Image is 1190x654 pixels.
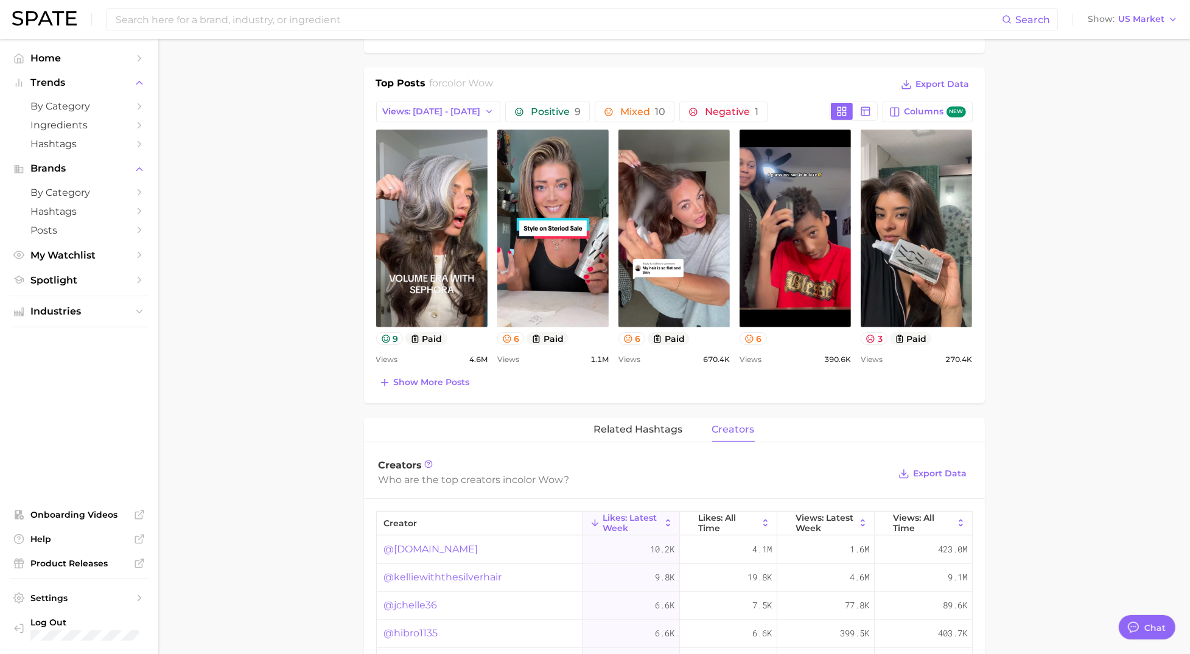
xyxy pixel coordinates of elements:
[30,52,128,64] span: Home
[1088,16,1115,23] span: Show
[10,183,149,202] a: by Category
[376,332,404,345] button: 9
[698,513,758,532] span: Likes: All Time
[740,332,767,345] button: 6
[527,332,569,345] button: paid
[379,459,422,471] span: Creators
[114,9,1002,30] input: Search here for a brand, industry, or ingredient
[30,77,128,88] span: Trends
[590,352,609,367] span: 1.1m
[376,102,501,122] button: Views: [DATE] - [DATE]
[656,598,675,613] span: 6.6k
[10,74,149,92] button: Trends
[12,11,77,26] img: SPATE
[620,107,665,117] span: Mixed
[948,570,968,585] span: 9.1m
[1118,16,1164,23] span: US Market
[429,76,493,94] h2: for
[10,506,149,524] a: Onboarding Videos
[10,302,149,321] button: Industries
[30,617,139,628] span: Log Out
[945,352,972,367] span: 270.4k
[10,530,149,548] a: Help
[705,107,758,117] span: Negative
[384,626,438,641] a: @hibro1135
[376,352,398,367] span: Views
[740,352,761,367] span: Views
[30,558,128,569] span: Product Releases
[777,512,875,535] button: Views: Latest Week
[1085,12,1181,27] button: ShowUS Market
[30,138,128,150] span: Hashtags
[755,106,758,117] span: 1
[10,271,149,290] a: Spotlight
[841,626,870,641] span: 399.5k
[513,474,564,485] span: color wow
[30,593,128,604] span: Settings
[10,97,149,116] a: by Category
[10,116,149,134] a: Ingredients
[594,424,683,435] span: related hashtags
[379,471,890,488] div: Who are the top creators in ?
[575,106,581,117] span: 9
[30,119,128,131] span: Ingredients
[890,332,932,345] button: paid
[10,554,149,572] a: Product Releases
[753,542,772,557] span: 4.1m
[850,570,870,585] span: 4.6m
[531,107,581,117] span: Positive
[943,598,968,613] span: 89.6k
[939,542,968,557] span: 423.0m
[384,542,478,557] a: @[DOMAIN_NAME]
[603,513,660,532] span: Likes: Latest Week
[916,79,970,89] span: Export Data
[893,513,954,532] span: Views: All Time
[10,159,149,178] button: Brands
[583,512,680,535] button: Likes: Latest Week
[651,542,675,557] span: 10.2k
[648,332,690,345] button: paid
[753,598,772,613] span: 7.5k
[376,76,426,94] h1: Top Posts
[753,626,772,641] span: 6.6k
[656,626,675,641] span: 6.6k
[497,352,519,367] span: Views
[796,513,856,532] span: Views: Latest Week
[10,221,149,240] a: Posts
[405,332,447,345] button: paid
[748,570,772,585] span: 19.8k
[904,106,965,118] span: Columns
[875,512,972,535] button: Views: All Time
[30,249,128,261] span: My Watchlist
[850,542,870,557] span: 1.6m
[384,518,418,528] span: creator
[10,134,149,153] a: Hashtags
[898,76,972,93] button: Export Data
[383,106,481,117] span: Views: [DATE] - [DATE]
[10,589,149,607] a: Settings
[10,202,149,221] a: Hashtags
[947,106,966,118] span: new
[384,598,438,613] a: @jchelle36
[10,613,149,644] a: Log out. Currently logged in with e-mail mcelwee.l@pg.com.
[30,100,128,112] span: by Category
[384,570,502,585] a: @kelliewiththesilverhair
[914,468,967,479] span: Export Data
[30,509,128,520] span: Onboarding Videos
[497,332,525,345] button: 6
[712,424,755,435] span: creators
[30,306,128,317] span: Industries
[618,332,646,345] button: 6
[883,102,972,122] button: Columnsnew
[680,512,777,535] button: Likes: All Time
[895,465,970,482] button: Export Data
[30,534,128,544] span: Help
[394,377,470,388] span: Show more posts
[30,206,128,217] span: Hashtags
[30,163,128,174] span: Brands
[1015,14,1050,26] span: Search
[469,352,488,367] span: 4.6m
[30,274,128,286] span: Spotlight
[939,626,968,641] span: 403.7k
[10,246,149,265] a: My Watchlist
